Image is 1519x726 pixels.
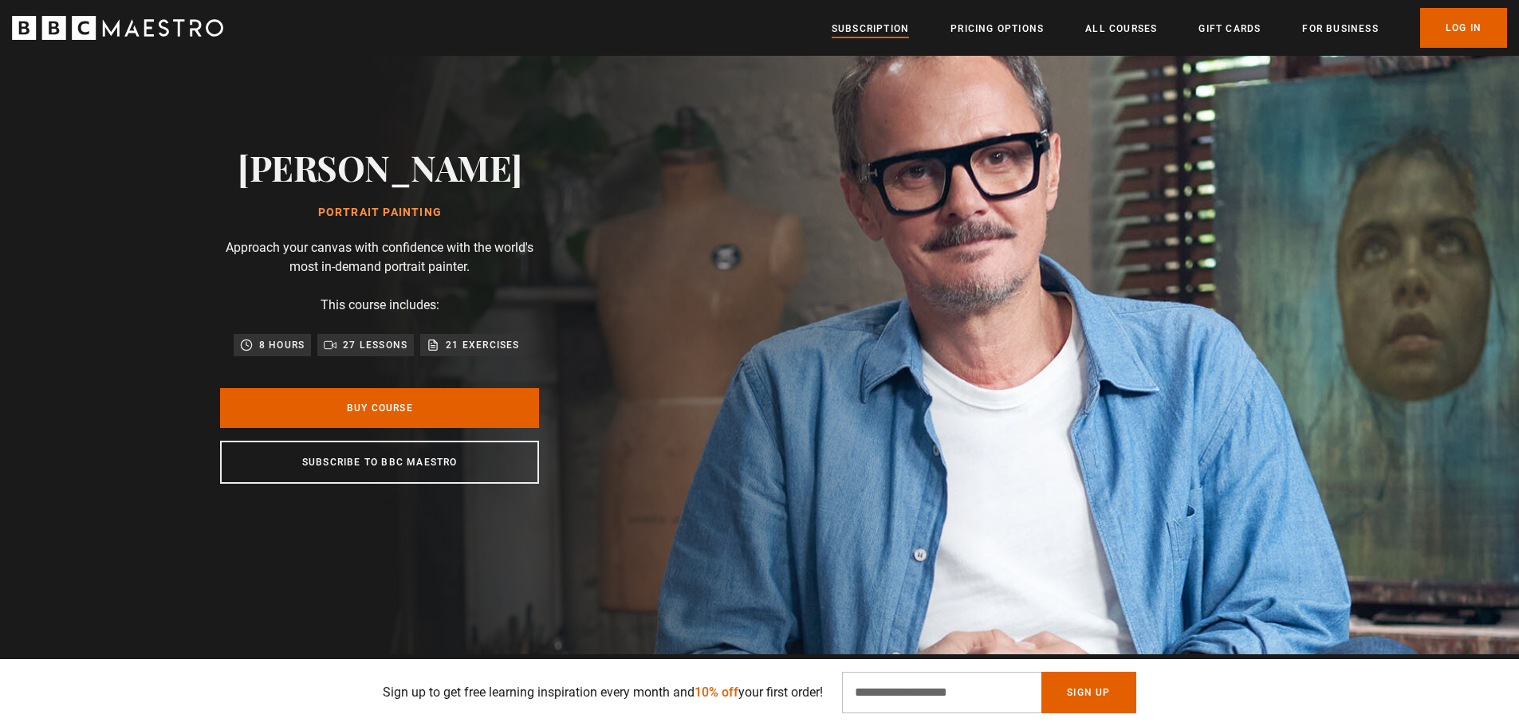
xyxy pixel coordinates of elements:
p: This course includes: [321,296,439,315]
p: Approach your canvas with confidence with the world's most in-demand portrait painter. [220,238,539,277]
a: Log In [1420,8,1507,48]
span: 10% off [695,685,738,700]
a: Subscription [832,21,909,37]
a: Subscribe to BBC Maestro [220,441,539,484]
p: Sign up to get free learning inspiration every month and your first order! [383,683,823,702]
a: Gift Cards [1198,21,1261,37]
a: For business [1302,21,1378,37]
a: Pricing Options [950,21,1044,37]
button: Sign Up [1041,672,1135,713]
h2: [PERSON_NAME] [238,147,522,187]
p: 8 hours [259,337,305,353]
svg: BBC Maestro [12,16,223,40]
p: 27 lessons [343,337,407,353]
p: 21 exercises [446,337,519,353]
h1: Portrait Painting [238,206,522,219]
a: Buy Course [220,388,539,428]
a: All Courses [1085,21,1157,37]
nav: Primary [832,8,1507,48]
